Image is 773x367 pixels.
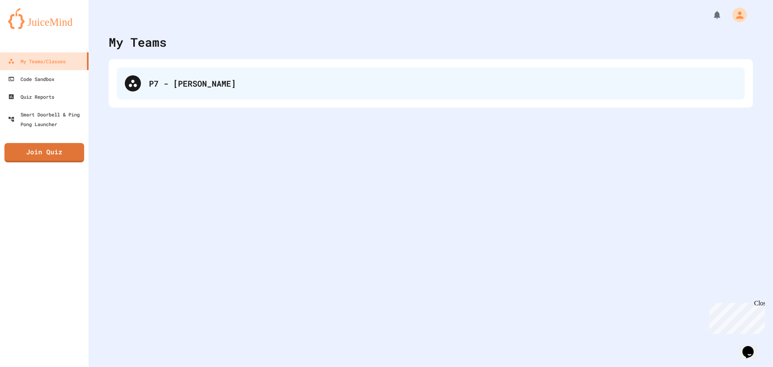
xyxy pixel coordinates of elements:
iframe: chat widget [706,300,765,334]
div: Smart Doorbell & Ping Pong Launcher [8,110,85,129]
div: Quiz Reports [8,92,54,102]
div: My Notifications [697,8,724,22]
div: P7 - [PERSON_NAME] [149,77,737,89]
div: Code Sandbox [8,74,54,84]
iframe: chat widget [739,335,765,359]
div: My Account [724,6,749,24]
img: logo-orange.svg [8,8,81,29]
div: P7 - [PERSON_NAME] [117,67,745,100]
a: Join Quiz [4,143,84,162]
div: My Teams/Classes [8,56,66,66]
div: My Teams [109,33,167,51]
div: Chat with us now!Close [3,3,56,51]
